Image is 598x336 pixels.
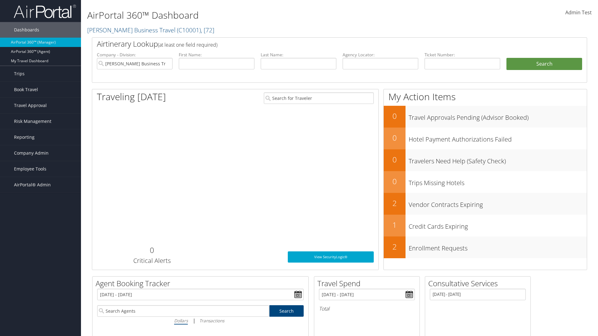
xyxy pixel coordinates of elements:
span: (at least one field required) [158,41,217,48]
span: Employee Tools [14,161,46,177]
button: Search [506,58,582,70]
h3: Trips Missing Hotels [409,175,587,187]
i: Dollars [174,318,188,324]
h2: Consultative Services [428,278,530,289]
h1: Traveling [DATE] [97,90,166,103]
div: | [97,317,304,324]
a: [PERSON_NAME] Business Travel [87,26,214,34]
a: 1Credit Cards Expiring [384,215,587,236]
input: Search Agents [97,305,269,317]
h2: 1 [384,220,406,230]
label: Company - Division: [97,52,173,58]
h2: Airtinerary Lookup [97,39,541,49]
h1: AirPortal 360™ Dashboard [87,9,424,22]
span: Travel Approval [14,98,47,113]
a: 2Enrollment Requests [384,236,587,258]
a: 0Trips Missing Hotels [384,171,587,193]
span: ( C10001 ) [177,26,201,34]
h6: Total [319,305,415,312]
h3: Travel Approvals Pending (Advisor Booked) [409,110,587,122]
span: Reporting [14,129,35,145]
h2: 0 [384,133,406,143]
a: 2Vendor Contracts Expiring [384,193,587,215]
h3: Enrollment Requests [409,241,587,253]
a: 0Hotel Payment Authorizations Failed [384,128,587,149]
i: Transactions [199,318,224,324]
h3: Travelers Need Help (Safety Check) [409,154,587,166]
span: Dashboards [14,22,39,38]
h2: 2 [384,198,406,208]
span: , [ 72 ] [201,26,214,34]
h3: Hotel Payment Authorizations Failed [409,132,587,144]
a: Admin Test [565,3,592,22]
span: AirPortal® Admin [14,177,51,193]
span: Admin Test [565,9,592,16]
h3: Vendor Contracts Expiring [409,197,587,209]
h2: 0 [384,176,406,187]
a: Search [269,305,304,317]
h3: Critical Alerts [97,256,207,265]
label: Ticket Number: [425,52,500,58]
img: airportal-logo.png [14,4,76,19]
a: 0Travel Approvals Pending (Advisor Booked) [384,106,587,128]
label: First Name: [179,52,254,58]
span: Risk Management [14,114,51,129]
label: Agency Locator: [343,52,418,58]
span: Book Travel [14,82,38,97]
h3: Credit Cards Expiring [409,219,587,231]
span: Trips [14,66,25,82]
input: Search for Traveler [264,92,374,104]
h2: 2 [384,241,406,252]
label: Last Name: [261,52,336,58]
h2: 0 [97,245,207,255]
a: 0Travelers Need Help (Safety Check) [384,149,587,171]
h2: 0 [384,111,406,121]
span: Company Admin [14,145,49,161]
h2: Travel Spend [317,278,420,289]
a: View SecurityLogic® [288,251,374,263]
h1: My Action Items [384,90,587,103]
h2: Agent Booking Tracker [96,278,308,289]
h2: 0 [384,154,406,165]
